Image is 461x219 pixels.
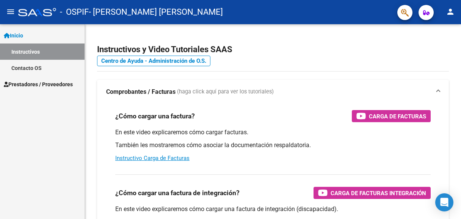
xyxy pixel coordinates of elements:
span: Carga de Facturas [369,112,426,121]
span: - [PERSON_NAME] [PERSON_NAME] [89,4,223,20]
mat-icon: person [446,7,455,16]
span: - OSPIF [60,4,89,20]
h2: Instructivos y Video Tutoriales SAAS [97,42,449,57]
a: Centro de Ayuda - Administración de O.S. [97,56,210,66]
p: En este video explicaremos cómo cargar una factura de integración (discapacidad). [115,205,431,213]
a: Instructivo Carga de Facturas [115,155,190,162]
span: (haga click aquí para ver los tutoriales) [177,88,274,96]
mat-expansion-panel-header: Comprobantes / Facturas (haga click aquí para ver los tutoriales) [97,80,449,104]
span: Inicio [4,31,23,40]
span: Prestadores / Proveedores [4,80,73,89]
span: Carga de Facturas Integración [331,188,426,198]
p: En este video explicaremos cómo cargar facturas. [115,128,431,137]
strong: Comprobantes / Facturas [106,88,176,96]
mat-icon: menu [6,7,15,16]
h3: ¿Cómo cargar una factura de integración? [115,188,240,198]
p: También les mostraremos cómo asociar la documentación respaldatoria. [115,141,431,149]
div: Open Intercom Messenger [435,193,453,211]
button: Carga de Facturas [352,110,431,122]
button: Carga de Facturas Integración [314,187,431,199]
h3: ¿Cómo cargar una factura? [115,111,195,121]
